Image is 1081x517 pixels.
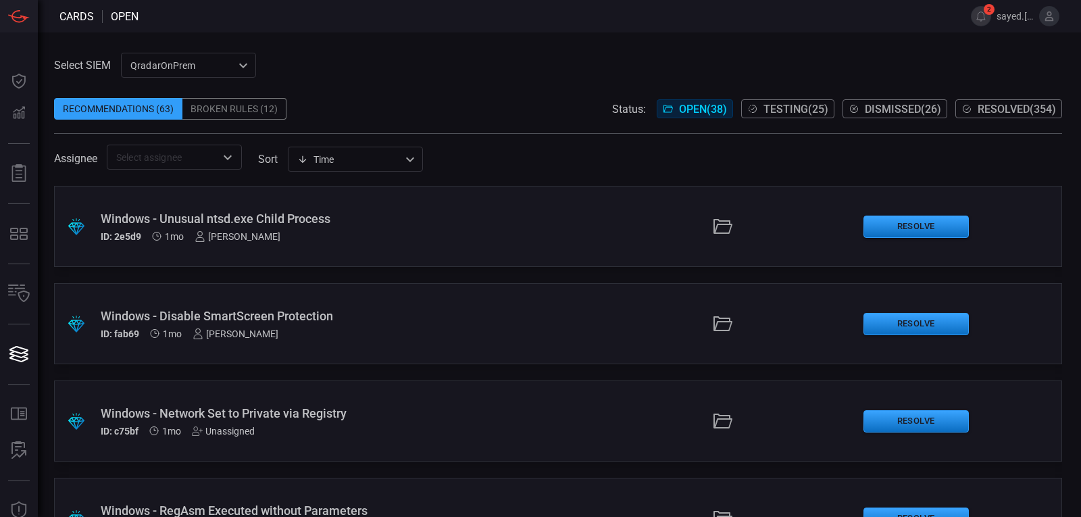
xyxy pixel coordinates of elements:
button: Testing(25) [741,99,834,118]
span: 2 [984,4,995,15]
button: Open [218,148,237,167]
input: Select assignee [111,149,216,166]
div: [PERSON_NAME] [195,231,280,242]
span: Status: [612,103,646,116]
span: open [111,10,139,23]
span: Aug 25, 2025 3:17 AM [162,426,181,437]
span: Sep 07, 2025 3:49 AM [165,231,184,242]
button: 2 [971,6,991,26]
h5: ID: c75bf [101,426,139,437]
button: ALERT ANALYSIS [3,435,35,467]
h5: ID: 2e5d9 [101,231,141,242]
button: Open(38) [657,99,733,118]
span: Sep 01, 2025 7:21 AM [163,328,182,339]
span: Cards [59,10,94,23]
button: Rule Catalog [3,398,35,430]
p: QradarOnPrem [130,59,234,72]
button: Resolved(354) [955,99,1062,118]
div: Unassigned [192,426,255,437]
label: sort [258,153,278,166]
button: Dashboard [3,65,35,97]
button: Reports [3,157,35,190]
button: Detections [3,97,35,130]
div: Time [297,153,401,166]
span: Open ( 38 ) [679,103,727,116]
div: Windows - Network Set to Private via Registry [101,406,407,420]
button: Dismissed(26) [843,99,947,118]
div: Windows - Disable SmartScreen Protection [101,309,407,323]
h5: ID: fab69 [101,328,139,339]
button: Resolve [863,313,969,335]
label: Select SIEM [54,59,111,72]
button: MITRE - Detection Posture [3,218,35,250]
span: sayed.[PERSON_NAME] [997,11,1034,22]
span: Dismissed ( 26 ) [865,103,941,116]
button: Cards [3,338,35,370]
button: Inventory [3,278,35,310]
button: Resolve [863,410,969,433]
button: Resolve [863,216,969,238]
span: Assignee [54,152,97,165]
span: Resolved ( 354 ) [978,103,1056,116]
div: [PERSON_NAME] [193,328,278,339]
div: Recommendations (63) [54,98,182,120]
div: Broken Rules (12) [182,98,286,120]
div: Windows - Unusual ntsd.exe Child Process [101,212,407,226]
span: Testing ( 25 ) [763,103,828,116]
